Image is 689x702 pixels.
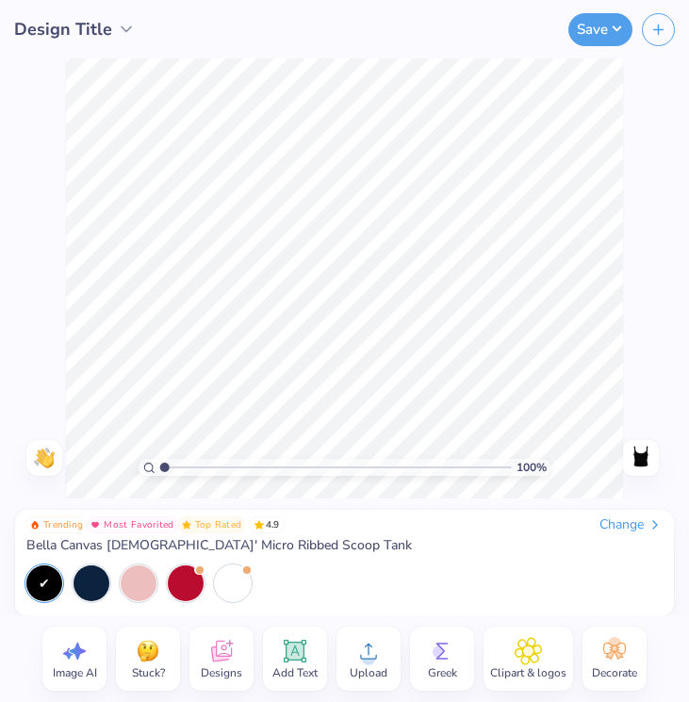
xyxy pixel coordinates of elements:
[26,537,412,554] span: Bella Canvas [DEMOGRAPHIC_DATA]' Micro Ribbed Scoop Tank
[132,665,165,680] span: Stuck?
[182,520,191,530] img: Top Rated sort
[626,443,656,473] img: Back
[592,665,637,680] span: Decorate
[272,665,318,680] span: Add Text
[90,520,100,530] img: Most Favorited sort
[53,665,97,680] span: Image AI
[134,637,162,665] img: Stuck?
[30,520,40,530] img: Trending sort
[568,13,632,46] button: Save
[87,516,177,533] button: Badge Button
[178,516,246,533] button: Badge Button
[517,459,547,476] span: 100 %
[350,665,387,680] span: Upload
[428,665,457,680] span: Greek
[43,520,83,530] span: Trending
[26,516,87,533] button: Badge Button
[14,17,112,42] span: Design Title
[249,516,285,533] span: 4.9
[201,665,242,680] span: Designs
[104,520,173,530] span: Most Favorited
[195,520,242,530] span: Top Rated
[490,665,566,680] span: Clipart & logos
[599,516,663,533] div: Change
